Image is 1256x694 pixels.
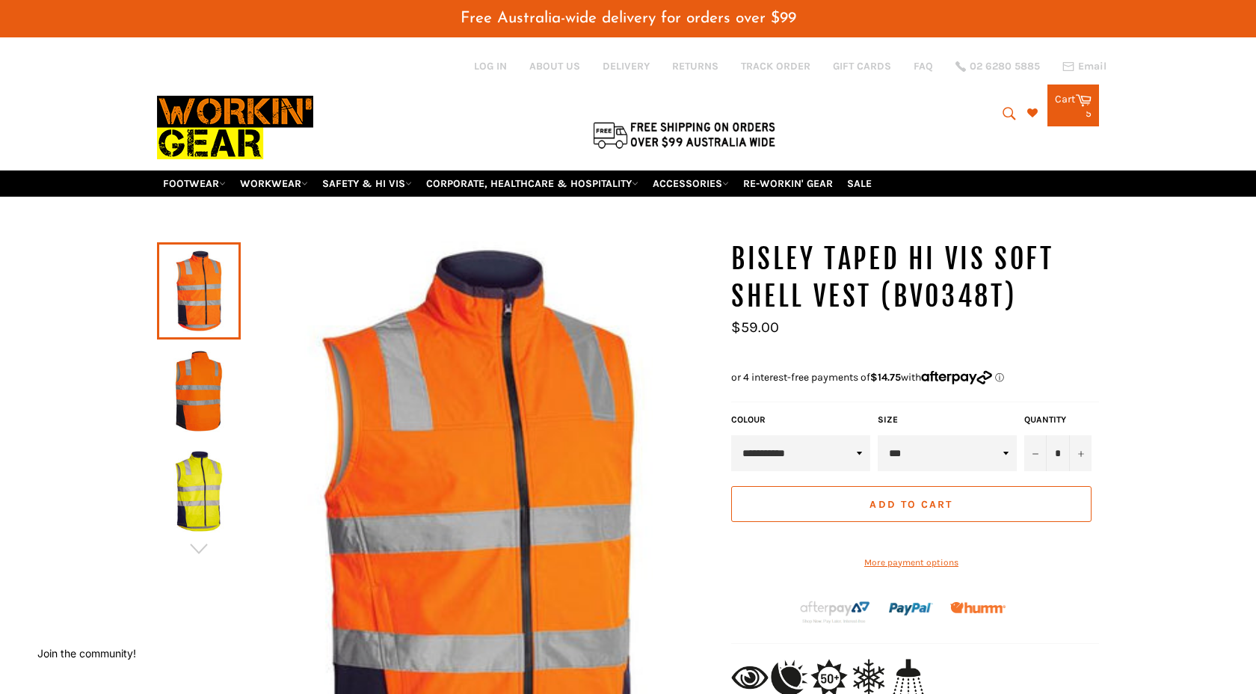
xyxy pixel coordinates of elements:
[672,59,718,73] a: RETURNS
[970,61,1040,72] span: 02 6280 5885
[741,59,810,73] a: TRACK ORDER
[164,450,233,532] img: BISLEY Taped Hi Vis Soft Shell Vest (BV0348T) - Workin' Gear
[1078,61,1106,72] span: Email
[1047,85,1099,126] a: Cart 5
[869,498,952,511] span: Add to Cart
[731,414,870,426] label: COLOUR
[1024,435,1047,471] button: Reduce item quantity by one
[889,587,933,631] img: paypal.png
[731,556,1092,569] a: More payment options
[798,599,872,624] img: Afterpay-Logo-on-dark-bg_large.png
[731,241,1099,315] h1: BISLEY Taped Hi Vis Soft Shell Vest (BV0348T)
[420,171,644,197] a: CORPORATE, HEALTHCARE & HOSPITALITY
[833,59,891,73] a: GIFT CARDS
[731,486,1092,522] button: Add to Cart
[316,171,418,197] a: SAFETY & HI VIS
[955,61,1040,72] a: 02 6280 5885
[164,350,233,432] img: BISLEY Taped Hi Vis Soft Shell Vest (BV0348T) - Workin' Gear
[1062,61,1106,73] a: Email
[914,59,933,73] a: FAQ
[461,10,796,26] span: Free Australia-wide delivery for orders over $99
[647,171,735,197] a: ACCESSORIES
[529,59,580,73] a: ABOUT US
[1024,414,1092,426] label: Quantity
[950,602,1006,613] img: Humm_core_logo_RGB-01_300x60px_small_195d8312-4386-4de7-b182-0ef9b6303a37.png
[1086,107,1092,120] span: 5
[157,171,232,197] a: FOOTWEAR
[157,85,313,170] img: Workin Gear leaders in Workwear, Safety Boots, PPE, Uniforms. Australia's No.1 in Workwear
[1069,435,1092,471] button: Increase item quantity by one
[731,319,779,336] span: $59.00
[603,59,650,73] a: DELIVERY
[474,60,507,73] a: Log in
[737,171,839,197] a: RE-WORKIN' GEAR
[841,171,878,197] a: SALE
[591,119,778,150] img: Flat $9.95 shipping Australia wide
[37,647,136,660] button: Join the community!
[878,414,1017,426] label: Size
[234,171,314,197] a: WORKWEAR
